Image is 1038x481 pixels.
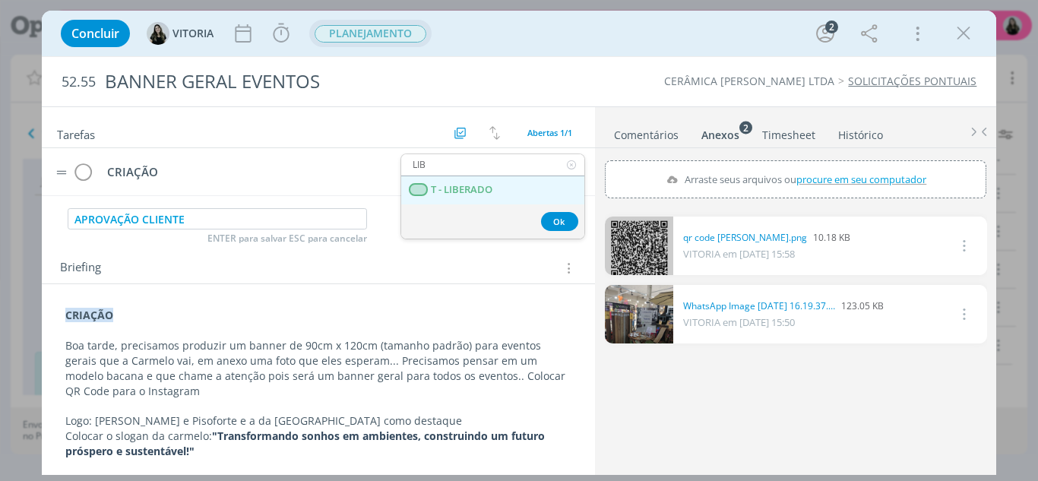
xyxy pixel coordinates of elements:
[315,25,426,43] span: PLANEJAMENTO
[62,74,96,90] span: 52.55
[825,21,838,33] div: 2
[761,121,816,143] a: Timesheet
[101,163,414,182] div: CRIAÇÃO
[147,22,214,45] button: VVITORIA
[613,121,679,143] a: Comentários
[65,308,113,322] strong: CRIAÇÃO
[683,299,835,313] a: WhatsApp Image [DATE] 16.19.37.jpeg
[56,170,67,175] img: drag-icon.svg
[207,233,367,245] span: ENTER para salvar ESC para cancelar
[837,121,884,143] a: Histórico
[541,212,578,231] button: Ok
[65,338,572,399] p: Boa tarde, precisamos produzir um banner de 90cm x 120cm (tamanho padrão) para eventos gerais que...
[71,27,119,40] span: Concluir
[848,74,976,88] a: SOLICITAÇÕES PONTUAIS
[527,127,572,138] span: Abertas 1/1
[65,413,572,429] p: Logo: [PERSON_NAME] e Pisoforte e a da [GEOGRAPHIC_DATA] como destaque
[683,315,795,329] span: VITORIA em [DATE] 15:50
[813,21,837,46] button: 2
[796,172,926,186] span: procure em seu computador
[61,20,130,47] button: Concluir
[489,126,500,140] img: arrow-down-up.svg
[65,429,548,458] strong: "Transformando sonhos em ambientes, construindo um futuro próspero e sustentável!"
[147,22,169,45] img: V
[683,299,884,313] div: 123.05 KB
[660,169,932,189] label: Arraste seus arquivos ou
[99,63,589,100] div: BANNER GERAL EVENTOS
[172,28,214,39] span: VITORIA
[683,231,850,245] div: 10.18 KB
[65,429,572,459] p: Colocar o slogan da carmelo:
[664,74,834,88] a: CERÂMICA [PERSON_NAME] LTDA
[401,154,584,176] input: Buscar status
[60,258,101,278] span: Briefing
[683,247,795,261] span: VITORIA em [DATE] 15:58
[431,184,492,196] span: T - LIBERADO
[739,121,752,134] sup: 2
[683,231,807,245] a: qr code [PERSON_NAME].png
[42,11,997,475] div: dialog
[314,24,427,43] button: PLANEJAMENTO
[701,128,739,143] div: Anexos
[57,124,95,142] span: Tarefas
